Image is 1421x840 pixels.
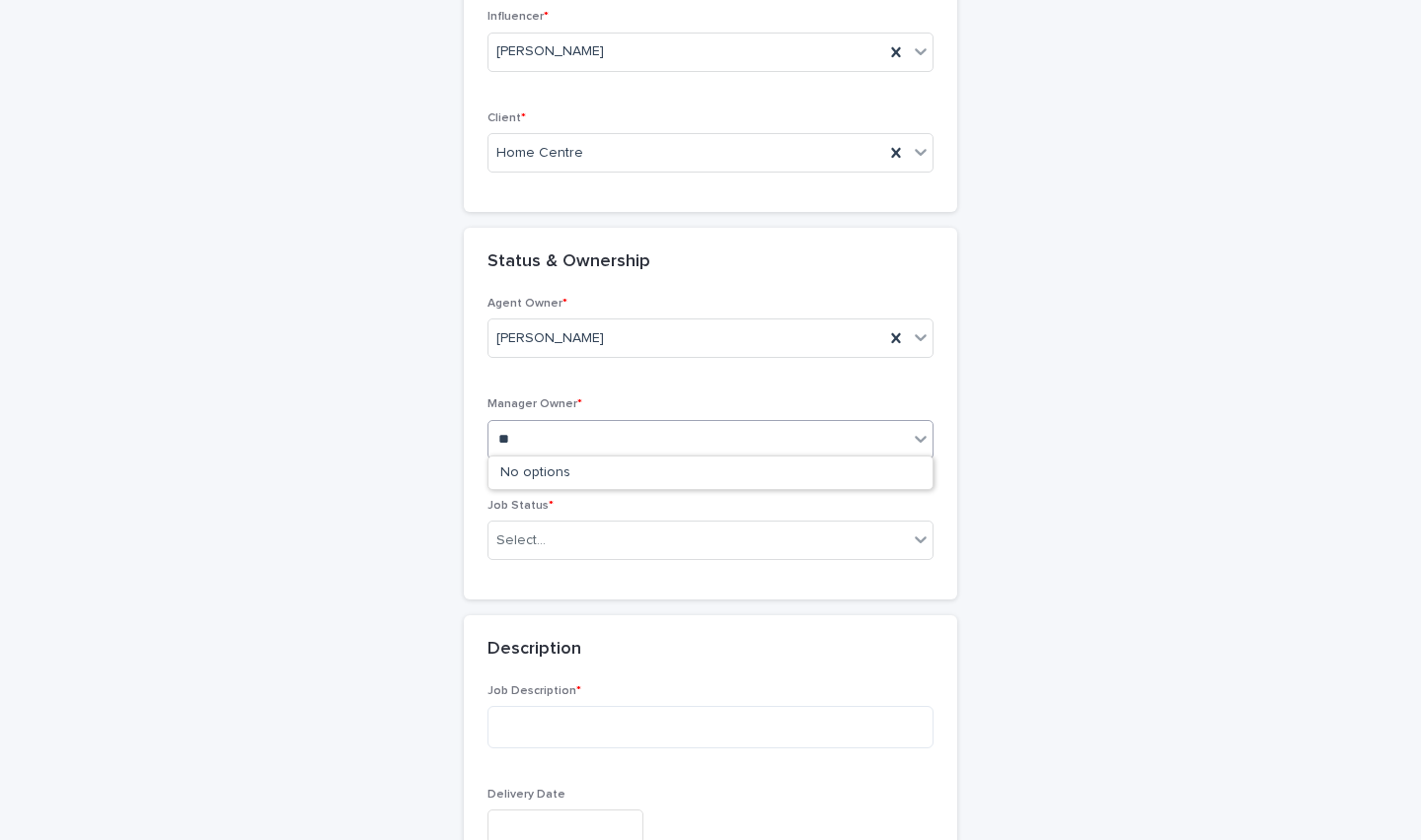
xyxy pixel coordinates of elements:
span: Home Centre [496,143,583,164]
span: Agent Owner [487,298,567,310]
span: Job Status [487,500,554,512]
div: No options [488,456,933,489]
span: Influencer [487,11,549,23]
div: Select... [496,530,546,551]
span: Manager Owner [487,398,582,410]
span: Client [487,112,526,124]
span: [PERSON_NAME] [496,328,604,349]
span: [PERSON_NAME] [496,41,604,62]
h2: Description [487,639,581,661]
span: Job Description [487,685,581,697]
span: Delivery Date [487,789,565,801]
h2: Status & Ownership [487,251,650,273]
